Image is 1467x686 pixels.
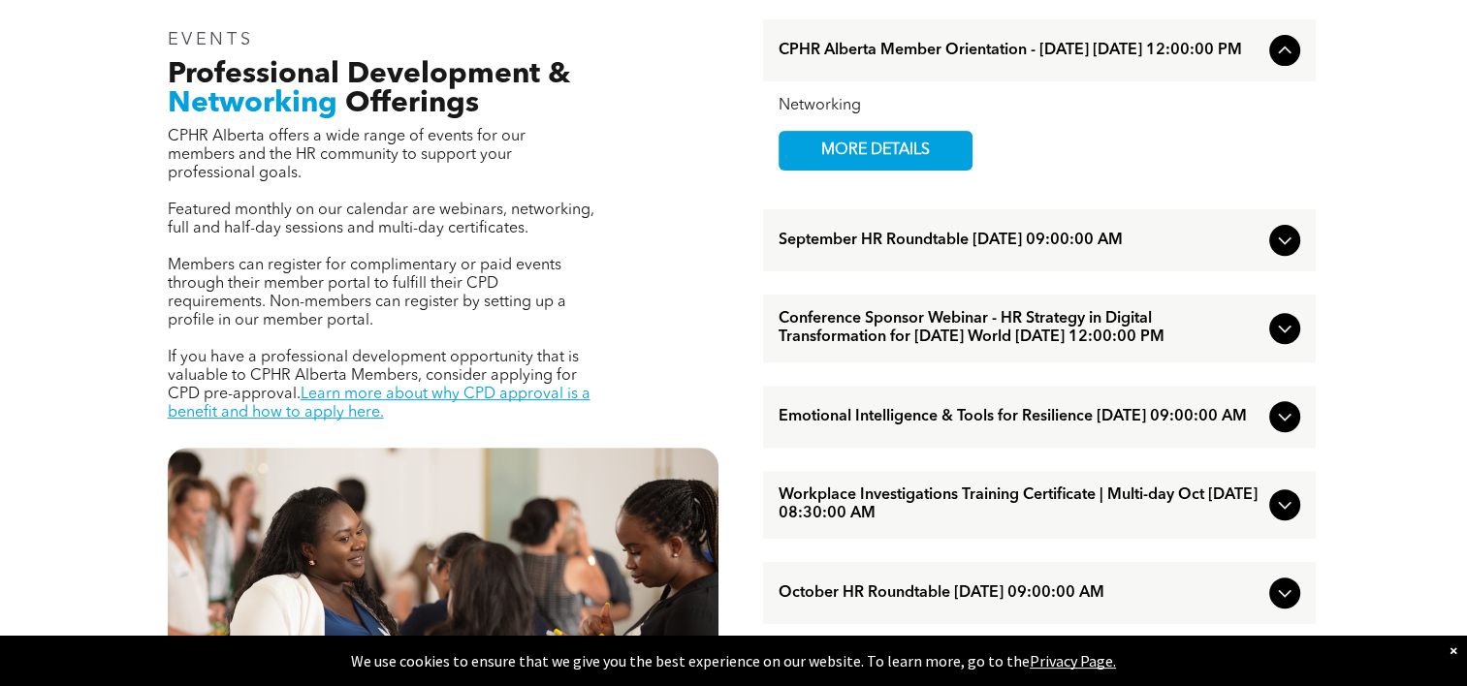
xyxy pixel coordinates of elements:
span: EVENTS [168,31,254,48]
span: CPHR Alberta offers a wide range of events for our members and the HR community to support your p... [168,129,526,181]
span: Featured monthly on our calendar are webinars, networking, full and half-day sessions and multi-d... [168,203,594,236]
span: September HR Roundtable [DATE] 09:00:00 AM [779,232,1261,250]
span: Workplace Investigations Training Certificate | Multi-day Oct [DATE] 08:30:00 AM [779,486,1261,523]
a: Learn more about why CPD approval is a benefit and how to apply here. [168,387,590,421]
span: If you have a professional development opportunity that is valuable to CPHR Alberta Members, cons... [168,350,579,402]
span: Conference Sponsor Webinar - HR Strategy in Digital Transformation for [DATE] World [DATE] 12:00:... [779,310,1261,347]
span: October HR Roundtable [DATE] 09:00:00 AM [779,584,1261,603]
span: Members can register for complimentary or paid events through their member portal to fulfill thei... [168,258,566,328]
a: MORE DETAILS [779,131,973,171]
div: Networking [779,97,1300,115]
span: Professional Development & [168,60,570,89]
span: Networking [168,89,337,118]
div: Dismiss notification [1450,640,1457,660]
span: Offerings [345,89,479,118]
span: MORE DETAILS [799,132,952,170]
a: Privacy Page. [1030,651,1116,670]
span: CPHR Alberta Member Orientation - [DATE] [DATE] 12:00:00 PM [779,42,1261,60]
span: Emotional Intelligence & Tools for Resilience [DATE] 09:00:00 AM [779,408,1261,426]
